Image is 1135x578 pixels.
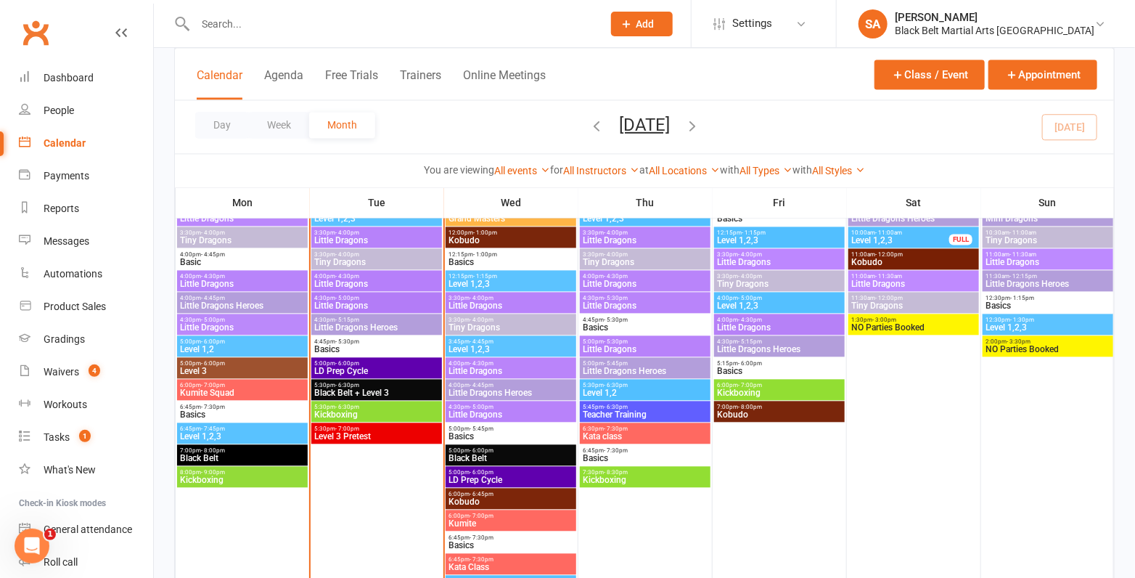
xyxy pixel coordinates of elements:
span: Tiny Dragons [717,280,842,288]
span: Level 1,2,3 [717,236,842,245]
span: 4:00pm [448,360,573,367]
span: Little Dragons Heroes [180,301,305,310]
span: 12:15pm [448,273,573,280]
span: 7:00pm [717,404,842,410]
span: Little Dragons Heroes [986,280,1110,288]
span: Level 3 [180,367,305,375]
span: Black Belt [180,454,305,463]
button: Trainers [400,68,441,99]
span: Level 1,2,3 [448,280,573,288]
span: Little Dragons [986,258,1110,266]
a: Workouts [19,388,153,421]
span: 3:30pm [448,317,573,323]
span: Little Dragons [314,236,439,245]
a: Automations [19,258,153,290]
span: 12:15pm [448,251,573,258]
span: - 4:00pm [605,251,628,258]
span: 10:00am [851,229,950,236]
span: 4:30pm [583,295,708,301]
div: Dashboard [44,72,94,84]
span: 4:30pm [314,317,439,323]
button: Calendar [197,68,242,99]
strong: for [550,164,563,176]
span: 6:45pm [448,556,573,563]
span: - 7:45pm [202,426,226,432]
span: 6:30pm [583,426,708,432]
div: Calendar [44,137,86,149]
span: Level 1,2,3 [717,301,842,310]
span: - 6:00pm [470,447,494,454]
span: 6:45pm [448,534,573,541]
span: 11:30am [986,273,1110,280]
span: 11:00am [851,273,976,280]
span: 7:00pm [180,447,305,454]
span: Basics [180,410,305,419]
span: 4:00pm [717,295,842,301]
span: Mini Dragons [986,214,1110,223]
span: Basics [583,323,708,332]
div: Roll call [44,556,78,568]
span: Basic [180,258,305,266]
span: 4:45pm [314,338,439,345]
span: - 7:30pm [605,426,628,432]
span: Tiny Dragons [851,301,976,310]
span: - 12:15pm [1010,273,1038,280]
span: 4:00pm [314,273,439,280]
span: - 12:00pm [876,251,904,258]
a: General attendance kiosk mode [19,513,153,546]
span: Little Dragons [448,410,573,419]
span: 4:45pm [583,317,708,323]
th: Tue [310,187,444,218]
button: Month [309,112,375,138]
iframe: Intercom live chat [15,529,49,563]
span: - 7:00pm [470,513,494,519]
span: Basics [583,454,708,463]
span: 4:00pm [448,382,573,388]
span: 1 [79,430,91,442]
span: 3:30pm [180,229,305,236]
span: Level 1,2,3 [180,432,305,441]
a: Product Sales [19,290,153,323]
span: Kickboxing [717,388,842,397]
span: Level 1,2 [583,388,708,397]
span: 4:30pm [717,338,842,345]
span: - 8:00pm [202,447,226,454]
div: [PERSON_NAME] [895,11,1094,24]
span: 5:30pm [314,382,439,388]
span: Tiny Dragons [448,323,573,332]
span: 2:00pm [986,338,1110,345]
span: 4:00pm [717,317,842,323]
span: - 5:30pm [605,317,628,323]
span: Little Dragons [583,345,708,354]
span: 6:00pm [448,513,573,519]
span: 1:30pm [851,317,976,323]
button: Add [611,12,673,36]
span: Little Dragons Heroes [851,214,976,223]
span: - 7:30pm [470,534,494,541]
span: - 6:00pm [470,469,494,476]
button: Agenda [264,68,303,99]
span: - 6:00pm [336,360,360,367]
span: - 12:00pm [876,295,904,301]
span: 5:00pm [448,447,573,454]
span: - 4:45pm [470,382,494,388]
span: 3:30pm [717,273,842,280]
span: - 6:00pm [202,360,226,367]
a: Gradings [19,323,153,356]
span: - 7:30pm [202,404,226,410]
strong: at [639,164,649,176]
span: - 4:00pm [202,229,226,236]
a: All Styles [812,165,865,176]
span: - 5:00pm [202,317,226,323]
span: 11:30am [851,295,976,301]
span: 7:30pm [583,469,708,476]
span: Add [636,18,655,30]
span: 4 [89,365,100,377]
span: Basics [986,301,1110,310]
th: Sat [847,187,981,218]
span: 5:30pm [314,404,439,410]
span: - 4:30pm [336,273,360,280]
input: Search... [191,14,592,34]
span: Kobudo [717,410,842,419]
div: Waivers [44,366,79,378]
